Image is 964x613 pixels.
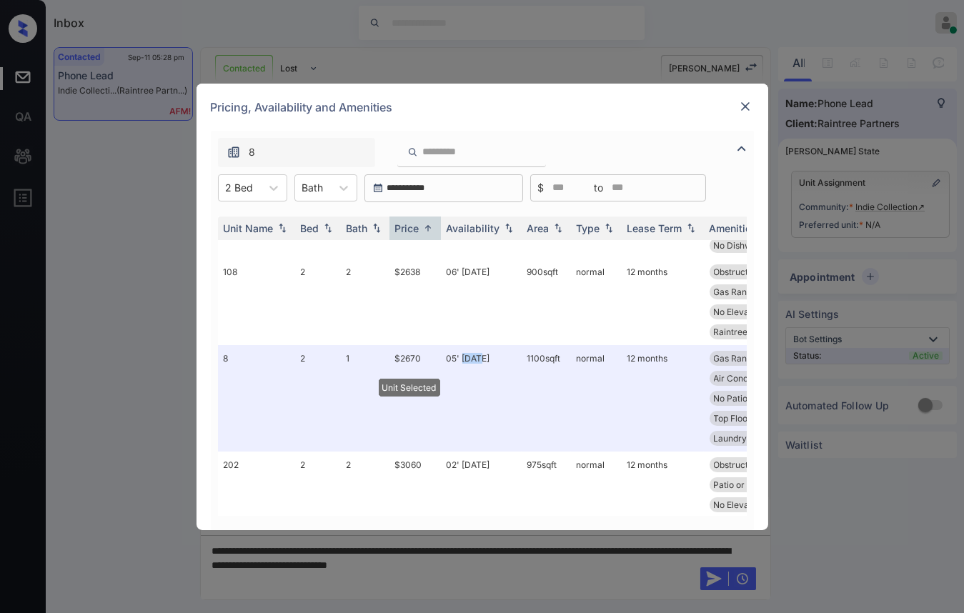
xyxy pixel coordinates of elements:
[714,240,775,251] span: No Dishwasher
[714,393,838,404] span: No Patio or [MEDICAL_DATA]...
[684,223,698,233] img: sorting
[389,452,441,558] td: $3060
[622,452,704,558] td: 12 months
[622,259,704,345] td: 12 months
[538,180,545,196] span: $
[571,452,622,558] td: normal
[714,413,752,424] span: Top Floor
[447,222,500,234] div: Availability
[395,222,419,234] div: Price
[627,222,682,234] div: Lease Term
[622,345,704,452] td: 12 months
[389,345,441,452] td: $2670
[502,223,516,233] img: sorting
[522,259,571,345] td: 900 sqft
[218,345,295,452] td: 8
[714,327,827,337] span: Raintree [MEDICAL_DATA]...
[733,140,750,157] img: icon-zuma
[295,452,341,558] td: 2
[441,452,522,558] td: 02' [DATE]
[714,433,790,444] span: Laundry Room Pr...
[522,345,571,452] td: 1100 sqft
[441,259,522,345] td: 06' [DATE]
[295,259,341,345] td: 2
[602,223,616,233] img: sorting
[321,223,335,233] img: sorting
[595,180,604,196] span: to
[197,84,768,131] div: Pricing, Availability and Amenities
[407,146,418,159] img: icon-zuma
[714,353,757,364] span: Gas Range
[249,144,256,160] span: 8
[714,459,781,470] span: Obstructed View
[551,223,565,233] img: sorting
[421,223,435,234] img: sorting
[738,99,752,114] img: close
[522,452,571,558] td: 975 sqft
[714,479,782,490] span: Patio or Balcon...
[347,222,368,234] div: Bath
[341,452,389,558] td: 2
[710,222,757,234] div: Amenities
[577,222,600,234] div: Type
[218,452,295,558] td: 202
[275,223,289,233] img: sorting
[295,345,341,452] td: 2
[714,306,785,317] span: No Elevator Acc...
[571,345,622,452] td: normal
[224,222,274,234] div: Unit Name
[714,266,781,277] span: Obstructed View
[714,286,757,297] span: Gas Range
[369,223,384,233] img: sorting
[527,222,550,234] div: Area
[341,345,389,452] td: 1
[227,145,241,159] img: icon-zuma
[301,222,319,234] div: Bed
[571,259,622,345] td: normal
[714,373,780,384] span: Air Conditionin...
[714,499,785,510] span: No Elevator Acc...
[389,259,441,345] td: $2638
[218,259,295,345] td: 108
[341,259,389,345] td: 2
[441,345,522,452] td: 05' [DATE]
